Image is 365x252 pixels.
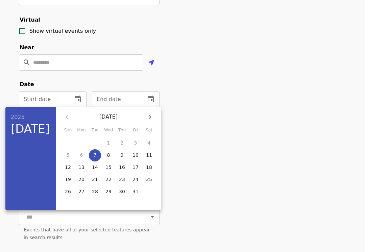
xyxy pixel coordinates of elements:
button: 8 [102,149,115,161]
button: 18 [143,161,155,174]
p: 17 [132,164,139,171]
button: 13 [75,161,88,174]
button: 10 [129,149,142,161]
button: 23 [116,174,128,186]
p: 12 [65,164,71,171]
button: 11 [143,149,155,161]
p: 11 [146,152,152,158]
p: 28 [92,188,98,195]
p: 26 [65,188,71,195]
p: 25 [146,176,152,183]
span: Thu [116,127,128,134]
button: 7 [89,149,101,161]
button: 15 [102,161,115,174]
p: 21 [92,176,98,183]
p: 14 [92,164,98,171]
button: [DATE] [11,122,50,136]
p: 30 [119,188,125,195]
p: 16 [119,164,125,171]
button: 25 [143,174,155,186]
button: 2025 [11,112,25,122]
button: 16 [116,161,128,174]
p: 8 [107,152,110,158]
p: 10 [132,152,139,158]
span: Tue [89,127,101,134]
button: 19 [62,174,74,186]
span: Sat [143,127,155,134]
button: 29 [102,186,115,198]
button: 14 [89,161,101,174]
p: 15 [105,164,112,171]
button: 28 [89,186,101,198]
p: 23 [119,176,125,183]
p: 18 [146,164,152,171]
span: Wed [102,127,115,134]
span: Sun [62,127,74,134]
span: Fri [129,127,142,134]
p: [DATE] [75,113,142,121]
p: 31 [132,188,139,195]
p: 22 [105,176,112,183]
p: 9 [121,152,124,158]
button: 9 [116,149,128,161]
p: 7 [94,152,97,158]
button: 31 [129,186,142,198]
button: 26 [62,186,74,198]
p: 20 [78,176,84,183]
p: 29 [105,188,112,195]
button: 30 [116,186,128,198]
button: 21 [89,174,101,186]
button: 17 [129,161,142,174]
button: 24 [129,174,142,186]
button: 22 [102,174,115,186]
p: 13 [78,164,84,171]
button: 12 [62,161,74,174]
p: 24 [132,176,139,183]
button: 20 [75,174,88,186]
span: Mon [75,127,88,134]
button: 27 [75,186,88,198]
p: 27 [78,188,84,195]
p: 19 [65,176,71,183]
